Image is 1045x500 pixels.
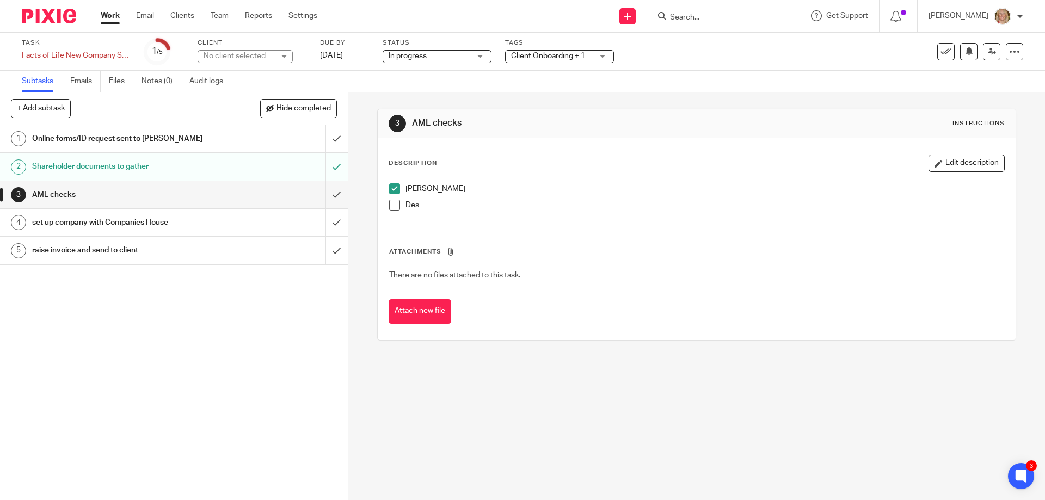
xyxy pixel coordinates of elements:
[11,159,26,175] div: 2
[101,10,120,21] a: Work
[994,8,1011,25] img: JW%20photo.JPG
[389,115,406,132] div: 3
[170,10,194,21] a: Clients
[32,131,220,147] h1: Online forms/ID request sent to [PERSON_NAME]
[383,39,491,47] label: Status
[152,45,163,58] div: 1
[389,249,441,255] span: Attachments
[511,52,585,60] span: Client Onboarding + 1
[405,183,1004,194] p: [PERSON_NAME]
[320,39,369,47] label: Due by
[22,9,76,23] img: Pixie
[189,71,231,92] a: Audit logs
[389,299,451,324] button: Attach new file
[1026,460,1037,471] div: 3
[929,155,1005,172] button: Edit description
[32,214,220,231] h1: set up company with Companies House -
[11,215,26,230] div: 4
[157,49,163,55] small: /5
[11,99,71,118] button: + Add subtask
[11,243,26,258] div: 5
[288,10,317,21] a: Settings
[22,71,62,92] a: Subtasks
[32,242,220,258] h1: raise invoice and send to client
[952,119,1005,128] div: Instructions
[211,10,229,21] a: Team
[669,13,767,23] input: Search
[109,71,133,92] a: Files
[389,52,427,60] span: In progress
[260,99,337,118] button: Hide completed
[505,39,614,47] label: Tags
[405,200,1004,211] p: Des
[276,104,331,113] span: Hide completed
[389,271,520,279] span: There are no files attached to this task.
[136,10,154,21] a: Email
[389,159,437,168] p: Description
[245,10,272,21] a: Reports
[320,52,343,59] span: [DATE]
[11,187,26,202] div: 3
[142,71,181,92] a: Notes (0)
[32,187,220,203] h1: AML checks
[198,39,306,47] label: Client
[22,39,131,47] label: Task
[826,12,868,20] span: Get Support
[11,131,26,146] div: 1
[70,71,101,92] a: Emails
[412,118,720,129] h1: AML checks
[22,50,131,61] div: Facts of Life New Company Set Up
[32,158,220,175] h1: Shareholder documents to gather
[204,51,274,61] div: No client selected
[929,10,988,21] p: [PERSON_NAME]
